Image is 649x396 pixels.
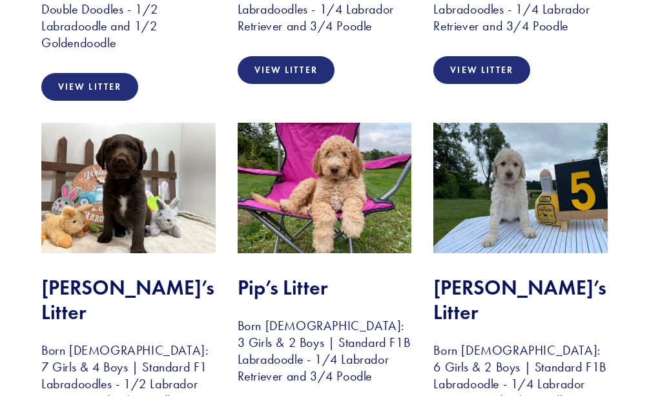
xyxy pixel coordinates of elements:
[238,56,335,84] a: View Litter
[41,73,138,101] a: View Litter
[238,275,412,300] h2: Pip’s Litter
[433,275,608,325] h2: [PERSON_NAME]’s Litter
[238,317,412,384] h3: Born [DEMOGRAPHIC_DATA]: 3 Girls & 2 Boys | Standard F1B Labradoodle - 1/4 Labrador Retriever and...
[41,275,216,325] h2: [PERSON_NAME]’s Litter
[433,56,530,84] a: View Litter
